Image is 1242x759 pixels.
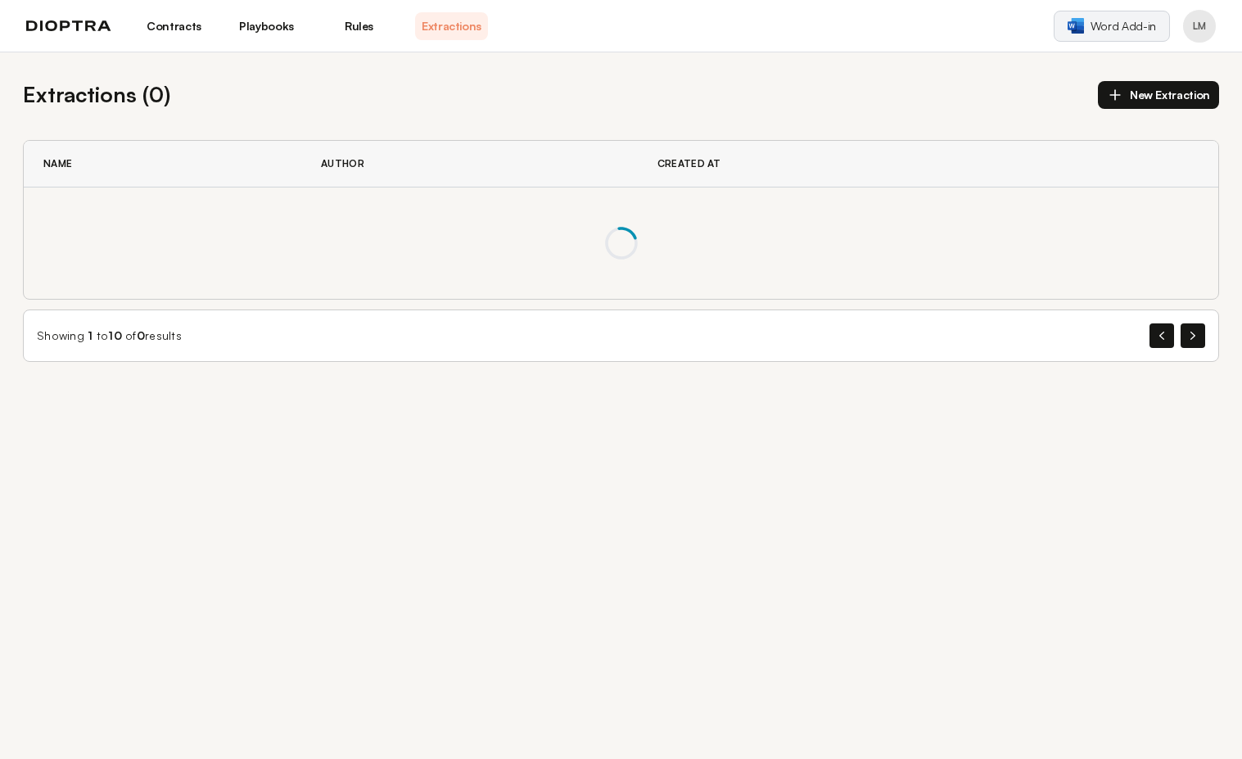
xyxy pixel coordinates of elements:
[1181,323,1205,348] button: Next
[137,328,145,342] span: 0
[415,12,488,40] a: Extractions
[301,141,638,187] th: Author
[638,141,1058,187] th: Created At
[88,328,93,342] span: 1
[323,12,395,40] a: Rules
[138,12,210,40] a: Contracts
[24,141,301,187] th: Name
[1149,323,1174,348] button: Previous
[1068,18,1084,34] img: word
[26,20,111,32] img: logo
[230,12,303,40] a: Playbooks
[37,328,182,344] div: Showing to of results
[23,79,170,111] h2: Extractions ( 0 )
[1054,11,1170,42] a: Word Add-in
[1091,18,1156,34] span: Word Add-in
[1098,81,1219,109] button: New Extraction
[108,328,122,342] span: 10
[605,227,638,260] span: Loading
[1183,10,1216,43] button: Profile menu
